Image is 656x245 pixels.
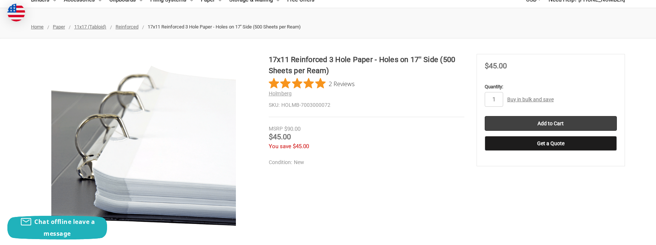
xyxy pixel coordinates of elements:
[269,101,279,109] dt: SKU:
[269,78,355,89] button: Rated 5 out of 5 stars from 2 reviews. Jump to reviews.
[485,61,507,70] span: $45.00
[31,24,44,30] a: Home
[485,116,617,131] input: Add to Cart
[7,4,25,21] img: duty and tax information for United States
[269,143,291,150] span: You save
[284,126,300,132] span: $90.00
[7,216,107,239] button: Chat offline leave a message
[51,54,236,239] img: 17x11 Reinforced 3 Hole Paper - Holes on 17'' Side (500 Sheets per Ream)
[34,218,95,238] span: Chat offline leave a message
[74,24,106,30] a: 11x17 (Tabloid)
[485,83,617,91] label: Quantity:
[269,101,464,109] dd: HOLMB-7003000072
[507,96,554,102] a: Buy in bulk and save
[53,24,65,30] a: Paper
[293,143,309,150] span: $45.00
[116,24,138,30] a: Reinforced
[269,54,464,76] h1: 17x11 Reinforced 3 Hole Paper - Holes on 17'' Side (500 Sheets per Ream)
[269,125,283,133] div: MSRP
[269,159,461,166] dd: New
[329,78,355,89] span: 2 Reviews
[269,132,291,141] span: $45.00
[148,24,301,30] span: 17x11 Reinforced 3 Hole Paper - Holes on 17'' Side (500 Sheets per Ream)
[269,159,292,166] dt: Condition:
[269,91,292,96] a: Holmberg
[485,136,617,151] button: Get a Quote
